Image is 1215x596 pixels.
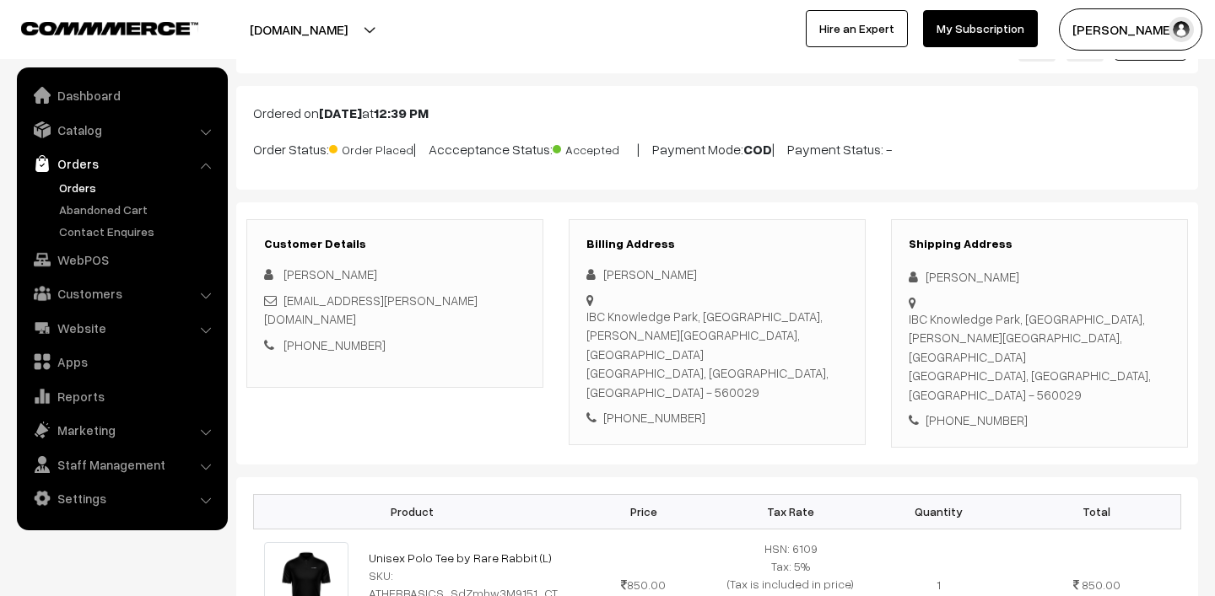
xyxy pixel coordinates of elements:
[21,346,222,377] a: Apps
[254,494,570,529] th: Product
[923,10,1038,47] a: My Subscription
[570,494,717,529] th: Price
[1169,17,1194,42] img: user
[21,313,222,343] a: Website
[586,408,848,427] div: [PHONE_NUMBER]
[21,449,222,480] a: Staff Management
[586,237,848,251] h3: Billing Address
[717,494,865,529] th: Tax Rate
[264,293,478,327] a: [EMAIL_ADDRESS][PERSON_NAME][DOMAIN_NAME]
[369,550,552,565] a: Unisex Polo Tee by Rare Rabbit (L)
[283,337,386,352] a: [PHONE_NUMBER]
[253,103,1181,123] p: Ordered on at
[909,309,1170,405] div: IBC Knowledge Park, [GEOGRAPHIC_DATA], [PERSON_NAME][GEOGRAPHIC_DATA], [GEOGRAPHIC_DATA] [GEOGRAP...
[806,10,908,47] a: Hire an Expert
[55,201,222,218] a: Abandoned Cart
[253,137,1181,159] p: Order Status: | Accceptance Status: | Payment Mode: | Payment Status: -
[621,577,666,592] span: 850.00
[21,80,222,110] a: Dashboard
[21,115,222,145] a: Catalog
[55,179,222,196] a: Orders
[329,137,413,158] span: Order Placed
[586,265,848,284] div: [PERSON_NAME]
[909,237,1170,251] h3: Shipping Address
[21,415,222,445] a: Marketing
[21,148,222,179] a: Orders
[374,105,429,121] b: 12:39 PM
[21,381,222,411] a: Reports
[283,266,377,282] span: [PERSON_NAME]
[865,494,1012,529] th: Quantity
[1012,494,1181,529] th: Total
[191,8,407,51] button: [DOMAIN_NAME]
[1082,577,1120,592] span: 850.00
[743,141,772,158] b: COD
[319,105,362,121] b: [DATE]
[21,483,222,513] a: Settings
[553,137,637,158] span: Accepted
[909,411,1170,430] div: [PHONE_NUMBER]
[937,577,941,592] span: 1
[586,307,848,402] div: IBC Knowledge Park, [GEOGRAPHIC_DATA], [PERSON_NAME][GEOGRAPHIC_DATA], [GEOGRAPHIC_DATA] [GEOGRAP...
[264,237,526,251] h3: Customer Details
[21,17,169,37] a: COMMMERCE
[21,244,222,275] a: WebPOS
[727,541,854,591] span: HSN: 6109 Tax: 5% (Tax is included in price)
[21,278,222,309] a: Customers
[909,267,1170,287] div: [PERSON_NAME]
[1059,8,1202,51] button: [PERSON_NAME]
[55,223,222,240] a: Contact Enquires
[21,22,198,35] img: COMMMERCE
